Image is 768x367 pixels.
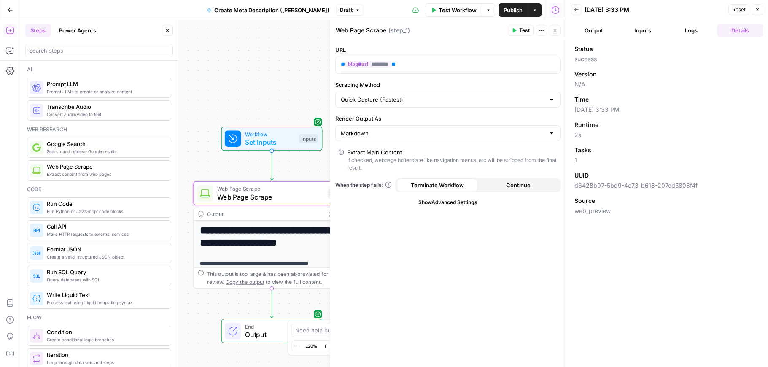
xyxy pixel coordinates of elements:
[25,24,51,37] button: Steps
[194,127,350,151] div: WorkflowSet InputsInputs
[202,3,334,17] button: Create Meta Description ([PERSON_NAME])
[217,192,323,202] span: Web Page Scrape
[47,148,164,155] span: Search and retrieve Google results
[245,130,295,138] span: Workflow
[388,26,410,35] span: ( step_1 )
[47,291,164,299] span: Write Liquid Text
[499,3,528,17] button: Publish
[732,6,746,13] span: Reset
[47,351,164,359] span: Iteration
[47,299,164,306] span: Process text using Liquid templating syntax
[335,181,392,189] a: When the step fails:
[426,3,482,17] button: Test Workflow
[47,200,164,208] span: Run Code
[336,26,386,35] textarea: Web Page Scrape
[47,140,164,148] span: Google Search
[335,114,561,123] label: Render Output As
[47,80,164,88] span: Prompt LLM
[519,27,530,34] span: Test
[574,171,589,180] span: UUID
[207,270,346,286] div: This output is too large & has been abbreviated for review. to view the full content.
[47,111,164,118] span: Convert audio/video to text
[574,131,760,139] span: 2s
[574,55,760,63] span: success
[340,6,353,14] span: Draft
[27,314,171,321] div: Flow
[506,181,531,189] span: Continue
[245,322,314,330] span: End
[47,359,164,366] span: Loop through data sets and steps
[29,46,169,55] input: Search steps
[574,157,577,164] a: 1
[47,162,164,171] span: Web Page Scrape
[574,95,589,104] span: Time
[571,24,617,37] button: Output
[339,150,344,155] input: Extract Main ContentIf checked, webpage boilerplate like navigation menus, etc will be stripped f...
[27,186,171,193] div: Code
[574,181,760,190] span: d6428b97-5bd9-4c73-b618-207cd5808f4f
[717,24,763,37] button: Details
[27,66,171,73] div: Ai
[54,24,101,37] button: Power Agents
[47,171,164,178] span: Extract content from web pages
[574,70,597,78] span: Version
[574,121,598,129] span: Runtime
[214,6,329,14] span: Create Meta Description ([PERSON_NAME])
[504,6,523,14] span: Publish
[728,4,749,15] button: Reset
[341,129,545,138] input: Markdown
[194,319,350,343] div: EndOutput
[245,137,295,147] span: Set Inputs
[508,25,534,36] button: Test
[574,45,593,53] span: Status
[47,328,164,336] span: Condition
[669,24,714,37] button: Logs
[574,146,591,154] span: Tasks
[226,279,264,285] span: Copy the output
[47,268,164,276] span: Run SQL Query
[335,46,561,54] label: URL
[418,199,477,206] span: Show Advanced Settings
[47,231,164,237] span: Make HTTP requests to external services
[217,185,323,193] span: Web Page Scrape
[270,151,273,181] g: Edge from start to step_1
[47,276,164,283] span: Query databases with SQL
[305,343,317,349] span: 120%
[574,197,595,205] span: Source
[245,329,314,340] span: Output
[439,6,477,14] span: Test Workflow
[299,134,318,143] div: Inputs
[341,95,545,104] input: Quick Capture (Fastest)
[335,81,561,89] label: Scraping Method
[47,103,164,111] span: Transcribe Audio
[347,157,557,172] div: If checked, webpage boilerplate like navigation menus, etc will be stripped from the final result.
[620,24,666,37] button: Inputs
[47,245,164,254] span: Format JSON
[270,289,273,318] g: Edge from step_1 to end
[574,105,760,114] span: [DATE] 3:33 PM
[27,126,171,133] div: Web research
[574,80,760,89] span: N/A
[47,254,164,260] span: Create a valid, structured JSON object
[47,88,164,95] span: Prompt LLMs to create or analyze content
[347,148,402,157] div: Extract Main Content
[47,208,164,215] span: Run Python or JavaScript code blocks
[47,336,164,343] span: Create conditional logic branches
[336,5,364,16] button: Draft
[207,210,323,218] div: Output
[47,222,164,231] span: Call API
[574,207,760,215] span: web_preview
[411,181,464,189] span: Terminate Workflow
[478,178,559,192] button: Continue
